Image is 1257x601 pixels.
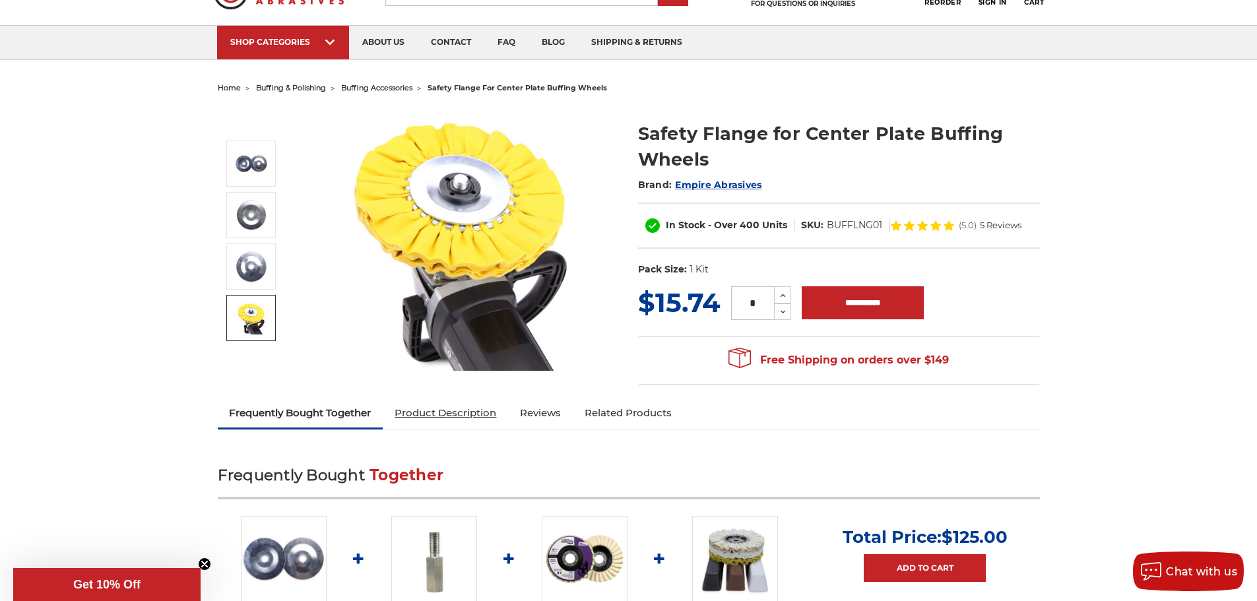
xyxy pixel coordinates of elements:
span: 400 [740,219,759,231]
span: Free Shipping on orders over $149 [728,347,949,373]
a: contact [418,26,484,59]
span: Together [370,466,443,484]
img: airway buff safety flange [235,199,268,232]
a: Product Description [383,398,508,427]
span: In Stock [666,219,705,231]
img: 4 inch safety flange for center plate airway buffs [235,147,268,180]
dt: SKU: [801,218,823,232]
button: Chat with us [1133,552,1244,591]
a: buffing & polishing [256,83,326,92]
span: 5 Reviews [980,221,1021,230]
h1: Safety Flange for Center Plate Buffing Wheels [638,121,1040,172]
span: Frequently Bought [218,466,365,484]
span: Units [762,219,787,231]
a: shipping & returns [578,26,695,59]
a: Frequently Bought Together [218,398,383,427]
img: center plate airway buff safety flange [235,301,268,334]
a: Related Products [573,398,684,427]
img: 4" airway buff safety flange [235,250,268,283]
span: Brand: [638,179,672,191]
span: - Over [708,219,737,231]
a: Empire Abrasives [675,179,761,191]
a: buffing accessories [341,83,412,92]
dt: Pack Size: [638,263,687,276]
dd: 1 Kit [690,263,709,276]
a: home [218,83,241,92]
span: $15.74 [638,286,721,319]
span: Chat with us [1166,565,1237,578]
a: blog [529,26,578,59]
dd: BUFFLNG01 [827,218,882,232]
img: 4 inch safety flange for center plate airway buffs [331,107,595,371]
a: Add to Cart [864,554,986,582]
a: faq [484,26,529,59]
span: (5.0) [959,221,977,230]
a: Reviews [508,398,573,427]
span: $125.00 [942,526,1008,548]
span: Get 10% Off [73,578,141,591]
div: SHOP CATEGORIES [230,37,336,47]
button: Close teaser [198,557,211,571]
p: Total Price: [843,526,1008,548]
a: about us [349,26,418,59]
span: safety flange for center plate buffing wheels [428,83,607,92]
div: Get 10% OffClose teaser [13,568,201,601]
